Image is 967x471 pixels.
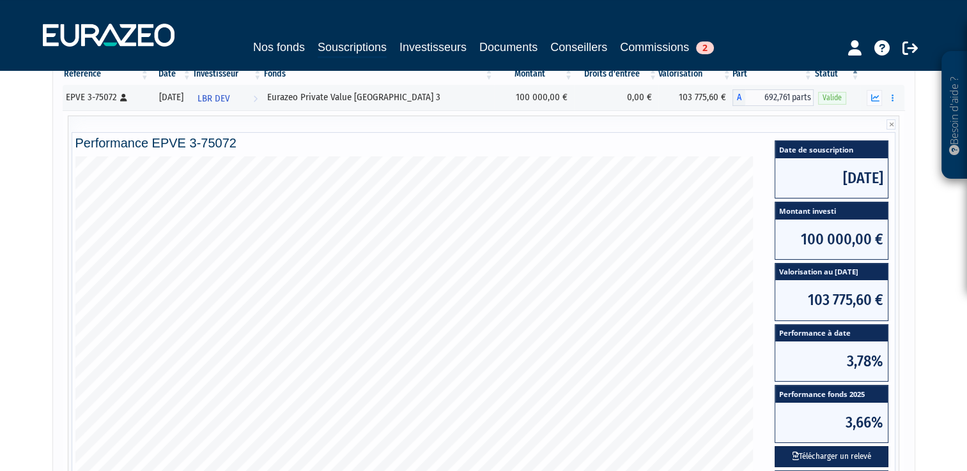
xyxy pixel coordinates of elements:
th: Valorisation: activer pour trier la colonne par ordre croissant [658,63,732,85]
span: Valide [818,92,846,104]
a: Commissions2 [620,38,714,56]
a: Documents [479,38,538,56]
div: [DATE] [155,91,188,104]
td: 100 000,00 € [494,85,574,110]
th: Droits d'entrée: activer pour trier la colonne par ordre croissant [574,63,658,85]
th: Fonds: activer pour trier la colonne par ordre croissant [263,63,494,85]
i: Voir l'investisseur [253,87,258,110]
span: 100 000,00 € [775,220,888,259]
span: 2 [696,41,714,54]
div: A - Eurazeo Private Value Europe 3 [732,89,814,106]
span: 103 775,60 € [775,280,888,320]
th: Investisseur: activer pour trier la colonne par ordre croissant [192,63,263,85]
h4: Performance EPVE 3-75072 [75,136,892,150]
span: Date de souscription [775,141,888,158]
th: Date: activer pour trier la colonne par ordre croissant [150,63,192,85]
span: A [732,89,745,106]
th: Montant: activer pour trier la colonne par ordre croissant [494,63,574,85]
a: Conseillers [550,38,607,56]
td: 0,00 € [574,85,658,110]
span: Valorisation au [DATE] [775,264,888,281]
span: [DATE] [775,158,888,198]
a: Souscriptions [318,38,387,58]
button: Télécharger un relevé [775,446,888,467]
span: LBR DEV [197,87,230,110]
div: Eurazeo Private Value [GEOGRAPHIC_DATA] 3 [267,91,490,104]
td: 103 775,60 € [658,85,732,110]
span: 3,66% [775,403,888,442]
th: Part: activer pour trier la colonne par ordre croissant [732,63,814,85]
span: Performance fonds 2025 [775,385,888,403]
p: Besoin d'aide ? [947,58,962,173]
img: 1732889491-logotype_eurazeo_blanc_rvb.png [43,24,174,47]
a: LBR DEV [192,85,263,110]
span: 692,761 parts [745,89,814,106]
a: Nos fonds [253,38,305,56]
a: Investisseurs [399,38,467,56]
i: [Français] Personne physique [120,94,127,101]
span: 3,78% [775,341,888,381]
th: Statut : activer pour trier la colonne par ordre d&eacute;croissant [814,63,861,85]
div: EPVE 3-75072 [66,91,146,104]
th: Référence : activer pour trier la colonne par ordre croissant [63,63,150,85]
span: Montant investi [775,202,888,220]
span: Performance à date [775,325,888,342]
